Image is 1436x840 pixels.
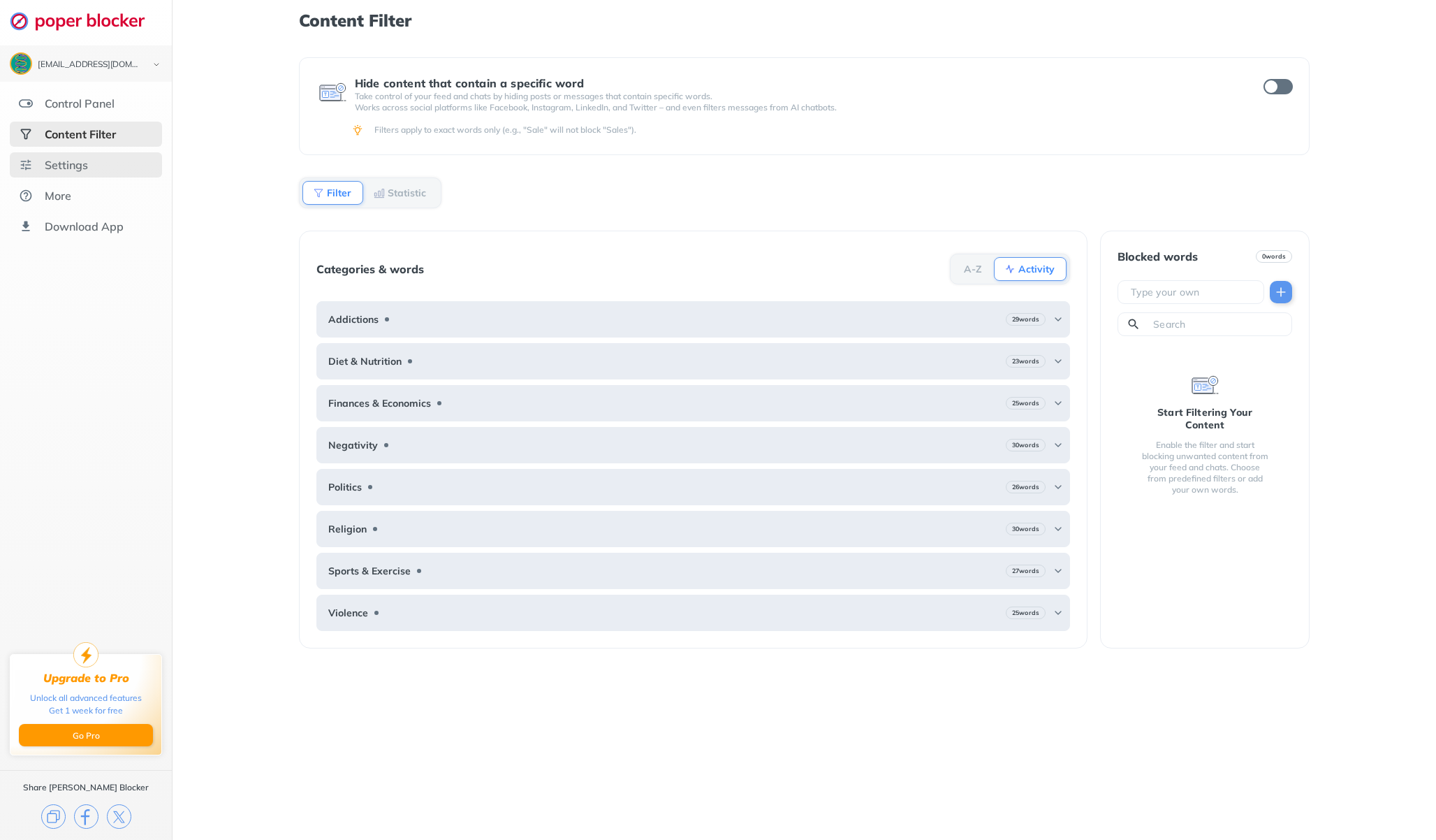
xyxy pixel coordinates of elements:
[1012,314,1039,324] b: 29 words
[45,189,71,203] div: More
[41,804,66,829] img: copy.svg
[374,187,385,198] img: Statistic
[19,189,33,203] img: about.svg
[30,692,142,704] div: Unlock all advanced features
[1118,250,1198,263] div: Blocked words
[19,724,153,746] button: Go Pro
[74,804,98,829] img: facebook.svg
[374,124,1290,136] div: Filters apply to exact words only (e.g., "Sale" will not block "Sales").
[313,187,324,198] img: Filter
[328,565,411,577] b: Sports & Exercise
[964,265,982,273] b: A-Z
[388,189,426,197] b: Statistic
[316,263,424,275] div: Categories & words
[1129,285,1258,299] input: Type your own
[11,54,31,73] img: ACg8ocKRZO-13UFRvxHL4-zTwY-0J5Bm4KY_4G3BYK4TLWoJdO6J5Iq0=s96-c
[45,127,116,141] div: Content Filter
[45,219,124,233] div: Download App
[73,642,98,667] img: upgrade-to-pro.svg
[10,11,160,31] img: logo-webpage.svg
[1012,524,1039,534] b: 30 words
[327,189,351,197] b: Filter
[1012,440,1039,450] b: 30 words
[43,672,129,685] div: Upgrade to Pro
[38,60,141,70] div: amirledbetter51@gmail.com
[328,398,431,409] b: Finances & Economics
[1140,406,1270,431] div: Start Filtering Your Content
[355,91,1238,102] p: Take control of your feed and chats by hiding posts or messages that contain specific words.
[148,57,165,72] img: chevron-bottom-black.svg
[328,523,367,535] b: Religion
[1012,398,1039,408] b: 25 words
[1018,265,1055,273] b: Activity
[1140,440,1270,495] div: Enable the filter and start blocking unwanted content from your feed and chats. Choose from prede...
[49,704,123,717] div: Get 1 week for free
[328,607,368,618] b: Violence
[19,96,33,110] img: features.svg
[1012,566,1039,576] b: 27 words
[299,11,1310,29] h1: Content Filter
[45,96,115,110] div: Control Panel
[355,77,1238,89] div: Hide content that contain a specific word
[23,782,149,793] div: Share [PERSON_NAME] Blocker
[1262,252,1286,261] b: 0 words
[328,440,378,451] b: Negativity
[107,804,131,829] img: x.svg
[1012,482,1039,492] b: 26 words
[19,219,33,233] img: download-app.svg
[328,481,362,493] b: Politics
[19,127,33,141] img: social-selected.svg
[328,314,379,325] b: Addictions
[328,356,402,367] b: Diet & Nutrition
[1004,263,1016,275] img: Activity
[355,102,1238,113] p: Works across social platforms like Facebook, Instagram, LinkedIn, and Twitter – and even filters ...
[1012,356,1039,366] b: 23 words
[1012,608,1039,618] b: 25 words
[1152,317,1286,331] input: Search
[45,158,88,172] div: Settings
[19,158,33,172] img: settings.svg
